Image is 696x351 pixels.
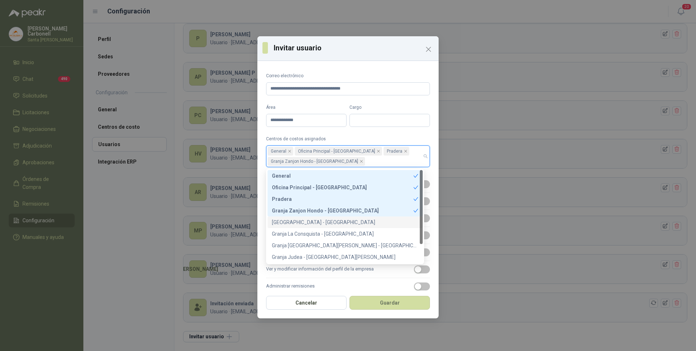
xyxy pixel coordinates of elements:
button: Administrar remisiones [414,282,430,290]
span: close [288,149,291,153]
button: Ver y modificar información del perfil de la empresa [414,265,430,273]
span: Pradera [387,147,402,155]
button: Close [423,44,434,55]
div: Granja Zanjon Hondo - Ciudad Buga [268,205,423,216]
label: Cargo [349,104,430,111]
div: General [268,170,423,182]
button: Guardar [349,296,430,310]
div: Pradera [272,195,413,203]
span: check [413,185,418,190]
div: Granja Judea - [GEOGRAPHIC_DATA][PERSON_NAME] [272,253,418,261]
span: Oficina Principal - [GEOGRAPHIC_DATA] [298,147,375,155]
div: Granja [GEOGRAPHIC_DATA][PERSON_NAME] - [GEOGRAPHIC_DATA][PERSON_NAME] [272,241,418,249]
div: Granja Judea - Ciudad Candelaria [268,251,423,263]
div: Granja San Antonio - Ciudad Palmira [268,240,423,251]
div: Granja La Consquista - [GEOGRAPHIC_DATA] [272,230,418,238]
span: General [271,147,286,155]
label: Ver y modificar información del perfil de la empresa [266,261,430,278]
div: [GEOGRAPHIC_DATA] - [GEOGRAPHIC_DATA] [272,218,418,226]
label: Área [266,104,347,111]
div: Pradera [268,193,423,205]
label: Centros de costos asignados [266,136,430,143]
span: close [404,149,407,153]
div: General [272,172,413,180]
span: General [268,147,293,156]
div: Distrito Barranquilla - Ciudad Galapa [268,216,423,228]
div: Granja Zanjon Hondo - [GEOGRAPHIC_DATA] [272,207,413,215]
div: Oficina Principal - Ciudad Cali [268,182,423,193]
span: Granja Zanjon Hondo - [GEOGRAPHIC_DATA] [271,157,358,165]
span: check [413,197,418,202]
label: Administrar remisiones [266,278,430,295]
div: Oficina Principal - [GEOGRAPHIC_DATA] [272,183,413,191]
span: close [360,160,363,163]
span: check [413,208,418,213]
span: check [413,173,418,178]
div: Granja La Consquista - Ciudad Polo Nuevo [268,228,423,240]
h3: Invitar usuario [274,42,434,53]
span: Granja Zanjon Hondo - Ciudad Buga [268,157,365,166]
label: Correo electrónico [266,73,430,79]
span: close [377,149,380,153]
span: Oficina Principal - Ciudad Cali [295,147,382,156]
span: Pradera [384,147,409,156]
button: Cancelar [266,296,347,310]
